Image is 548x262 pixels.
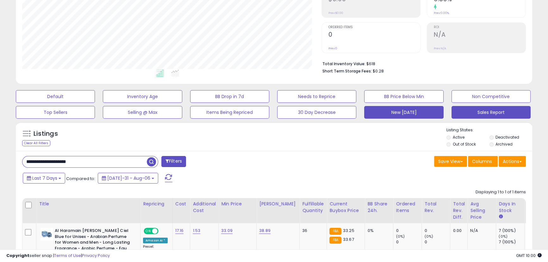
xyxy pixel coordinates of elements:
div: 36 [302,228,322,234]
div: Displaying 1 to 1 of 1 items [476,189,526,195]
button: Default [16,90,95,103]
h2: N/A [434,31,526,40]
small: Prev: $0.00 [328,11,343,15]
small: (0%) [499,234,508,239]
button: BB Price Below Min [364,90,443,103]
strong: Copyright [6,253,29,259]
a: Terms of Use [54,253,81,259]
span: 2025-08-14 10:00 GMT [516,253,542,259]
div: Title [39,201,138,207]
small: (0%) [424,234,433,239]
span: ROI [434,26,526,29]
li: $618 [322,59,521,67]
b: Short Term Storage Fees: [322,68,372,74]
b: Al Haramain [PERSON_NAME] Ciel Blue for Unisex - Arabian Perfume for Women and Men - Long Lasting... [55,228,132,259]
div: seller snap | | [6,253,110,259]
button: Selling @ Max [103,106,182,119]
button: 30 Day Decrease [277,106,356,119]
div: Amazon AI * [143,238,168,243]
button: New [DATE] [364,106,443,119]
a: 17.16 [175,228,184,234]
a: 38.89 [259,228,271,234]
div: Cost [175,201,188,207]
a: Privacy Policy [82,253,110,259]
button: Actions [499,156,526,167]
div: 0 [396,228,421,234]
button: BB Drop in 7d [190,90,269,103]
button: Sales Report [451,106,531,119]
button: Non Competitive [451,90,531,103]
a: 1.53 [193,228,200,234]
div: 0 [396,239,421,245]
div: Fulfillable Quantity [302,201,324,214]
div: Repricing [143,201,170,207]
div: [PERSON_NAME] [259,201,297,207]
span: Ordered Items [328,26,420,29]
div: 0.00 [453,228,463,234]
span: 33.25 [343,228,354,234]
button: Top Sellers [16,106,95,119]
span: $0.28 [373,68,384,74]
h2: 0 [328,31,420,40]
div: Avg Selling Price [470,201,493,221]
div: Total Rev. [424,201,447,214]
small: (0%) [396,234,405,239]
div: 0 [424,228,450,234]
button: Save View [434,156,467,167]
img: 31pwpOPMgPL._SL40_.jpg [40,228,53,240]
div: BB Share 24h. [367,201,390,214]
div: 7 (100%) [499,228,524,234]
div: N/A [470,228,491,234]
span: Columns [472,158,492,165]
span: Compared to: [66,176,95,182]
p: Listing States: [446,127,532,133]
div: Current Buybox Price [329,201,362,214]
b: Total Inventory Value: [322,61,365,66]
div: Additional Cost [193,201,216,214]
small: FBA [329,228,341,235]
label: Deactivated [495,134,519,140]
small: FBA [329,237,341,244]
div: Min Price [221,201,254,207]
label: Out of Stock [452,141,476,147]
small: Prev: 0.00% [434,11,449,15]
span: ON [144,228,152,234]
span: [DATE]-31 - Aug-06 [107,175,150,181]
button: Inventory Age [103,90,182,103]
div: Days In Stock [499,201,522,214]
div: Ordered Items [396,201,419,214]
div: Clear All Filters [22,140,50,146]
div: 7 (100%) [499,239,524,245]
label: Archived [495,141,513,147]
label: Active [452,134,464,140]
span: 33.67 [343,236,354,242]
small: Days In Stock. [499,214,502,220]
div: 0% [367,228,388,234]
small: Prev: 0 [328,47,337,50]
span: Last 7 Days [32,175,57,181]
button: Needs to Reprice [277,90,356,103]
h5: Listings [34,129,58,138]
div: Total Rev. Diff. [453,201,465,221]
button: Items Being Repriced [190,106,269,119]
button: Last 7 Days [23,173,65,184]
span: OFF [158,228,168,234]
div: 0 [424,239,450,245]
button: [DATE]-31 - Aug-06 [98,173,158,184]
a: 33.09 [221,228,233,234]
button: Columns [468,156,498,167]
button: Filters [161,156,186,167]
small: Prev: N/A [434,47,446,50]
